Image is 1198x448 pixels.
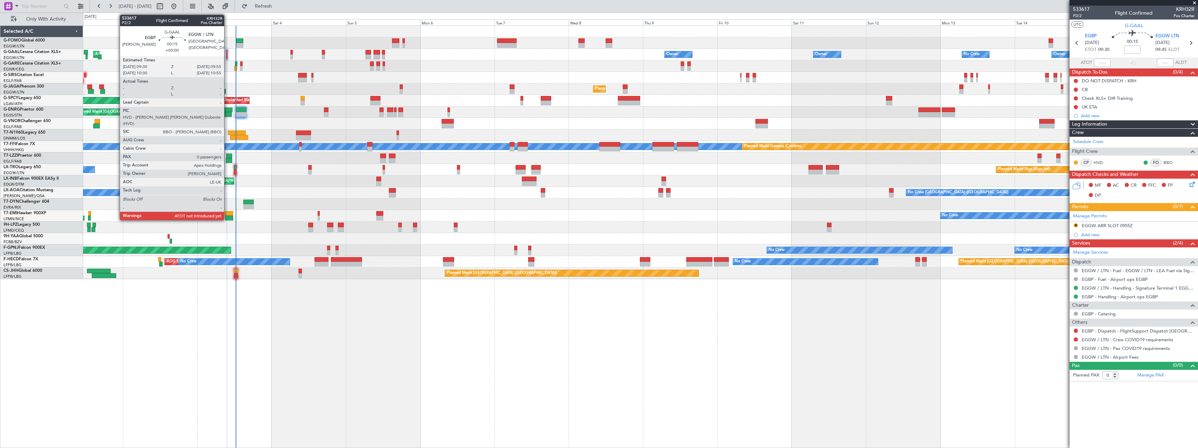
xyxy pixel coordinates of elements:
div: Wed 8 [569,19,643,25]
a: G-SIRSCitation Excel [3,73,44,77]
label: Planned PAX [1073,372,1099,379]
a: EGGW/LTN [3,44,24,49]
span: ETOT [1085,46,1096,53]
span: FP [1168,182,1173,189]
span: [DATE] [1085,39,1099,46]
span: Permits [1072,203,1088,211]
a: EGBP - Dispatch - FlightSupport Dispatch [GEOGRAPHIC_DATA] [1082,328,1195,334]
span: G-ENRG [3,107,20,112]
a: 9H-LPZLegacy 500 [3,223,40,227]
a: EGGW/LTN [3,90,24,95]
div: AOG Maint Paris ([GEOGRAPHIC_DATA]) [167,256,240,267]
div: DO NOT DISPATCH : KRH [1082,78,1137,84]
span: EGBP [1085,33,1097,40]
span: T7-N1960 [3,130,23,135]
span: Refresh [249,4,278,9]
a: [PERSON_NAME]/QSA [3,193,45,199]
span: P2/2 [1073,13,1090,19]
div: Thu 9 [643,19,717,25]
a: T7-N1960Legacy 650 [3,130,45,135]
span: DP [1095,192,1101,199]
div: Fri 10 [717,19,792,25]
span: Dispatch [1072,258,1091,266]
a: EGLF/FAB [3,78,22,83]
div: Wed 1 [49,19,123,25]
a: FCBB/BZV [3,239,22,245]
span: 533617 [1073,6,1090,13]
div: EGGW ARR SLOT 0955Z [1082,223,1133,229]
button: R [1074,223,1078,227]
span: (0/1) [1173,203,1183,210]
a: EGBP - Handling - Airport ops EGBP [1082,294,1158,300]
div: No Crew [942,210,958,221]
div: FO [1150,159,1162,166]
a: Schedule Crew [1073,139,1103,145]
a: CS-JHHGlobal 6000 [3,269,42,273]
span: G-SPCY [3,96,19,100]
a: LGAV/ATH [3,101,22,106]
div: Planned Maint [GEOGRAPHIC_DATA] ([GEOGRAPHIC_DATA]) [77,107,187,117]
a: G-FOMOGlobal 6000 [3,38,45,43]
span: Charter [1072,301,1089,309]
div: Sun 12 [866,19,940,25]
span: F-GPNJ [3,246,19,250]
div: Thu 2 [123,19,197,25]
span: Dispatch Checks and Weather [1072,171,1138,179]
div: [DATE] [84,14,96,20]
a: G-SPCYLegacy 650 [3,96,41,100]
span: Pax [1072,362,1080,370]
div: No Crew [735,256,751,267]
div: Tue 7 [495,19,569,25]
a: EGGW / LTN - Airport Fees [1082,354,1139,360]
a: LFPB/LBG [3,251,22,256]
span: G-VNOR [3,119,21,123]
span: Only With Activity [18,17,74,22]
a: G-VNORChallenger 650 [3,119,51,123]
button: Only With Activity [8,14,76,25]
div: Owner [815,49,827,60]
span: [DATE] - [DATE] [119,3,151,9]
span: (0/0) [1173,361,1183,369]
input: --:-- [1094,59,1111,67]
span: FFC [1148,182,1156,189]
a: LFMN/NCE [3,216,24,222]
span: Services [1072,239,1090,247]
span: Others [1072,319,1087,327]
span: G-GAAL [3,50,20,54]
span: (0/4) [1173,68,1183,76]
div: No Crew [180,256,197,267]
span: ELDT [1168,46,1179,53]
a: EGBP - Catering [1082,311,1116,317]
div: CP [1080,159,1092,166]
span: Crew [1072,129,1084,137]
a: T7-DYNChallenger 604 [3,200,49,204]
a: Manage Permits [1073,213,1107,220]
span: T7-FFI [3,142,16,146]
span: CR [1131,182,1137,189]
span: T7-EMI [3,211,17,215]
div: Owner [1053,49,1065,60]
a: EDLW/DTM [3,182,24,187]
a: G-GAALCessna Citation XLS+ [3,50,61,54]
div: Sun 5 [346,19,420,25]
span: LX-TRO [3,165,19,169]
div: Planned Maint [GEOGRAPHIC_DATA] ([GEOGRAPHIC_DATA]) [595,84,705,94]
div: Planned Maint [GEOGRAPHIC_DATA] ([GEOGRAPHIC_DATA]) [447,268,557,278]
span: [DATE] [1155,39,1170,46]
div: Planned Maint Geneva (Cointrin) [744,141,801,152]
a: Manage PAX [1137,372,1164,379]
a: G-GARECessna Citation XLS+ [3,61,61,66]
span: ALDT [1175,59,1187,66]
span: G-JAGA [3,84,20,89]
a: EGNR/CEG [3,67,24,72]
span: 9H-LPZ [3,223,17,227]
a: T7-EMIHawker 900XP [3,211,46,215]
a: LX-TROLegacy 650 [3,165,41,169]
div: Tue 14 [1015,19,1089,25]
button: UTC [1071,21,1084,28]
a: G-ENRGPraetor 600 [3,107,43,112]
span: Pos Charter [1174,13,1195,19]
div: Fri 3 [197,19,272,25]
div: Planned Maint Riga (Riga Intl) [998,164,1050,175]
a: EVRA/RIX [3,205,21,210]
